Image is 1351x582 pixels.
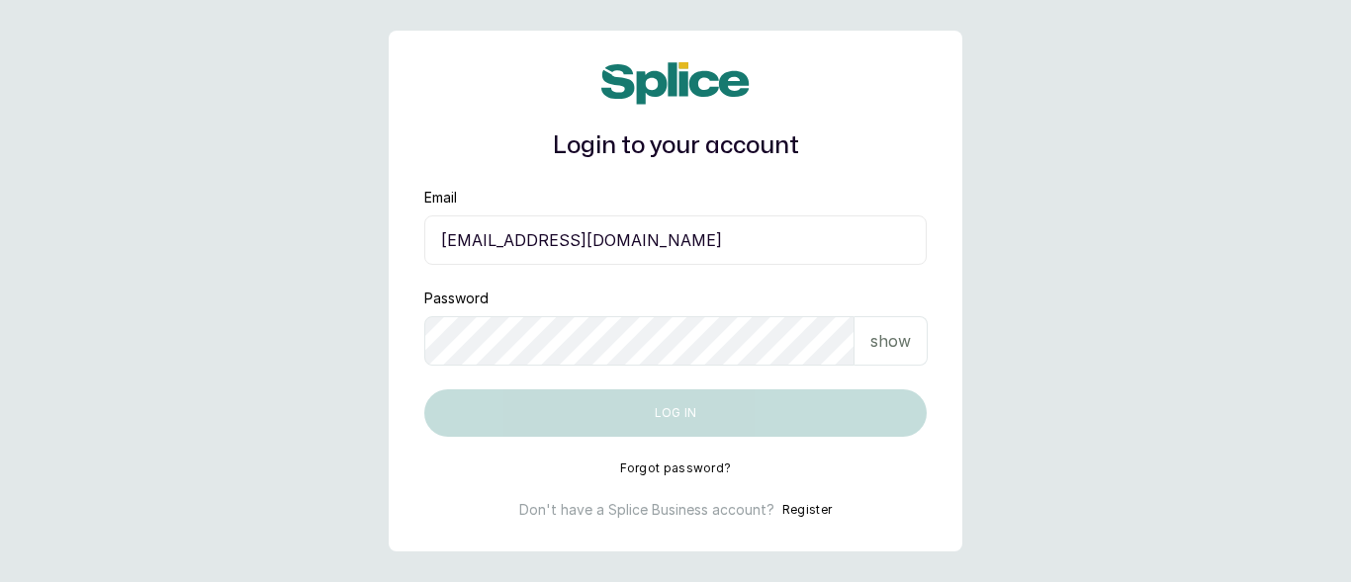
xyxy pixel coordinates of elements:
[519,500,774,520] p: Don't have a Splice Business account?
[782,500,832,520] button: Register
[424,215,927,265] input: email@acme.com
[870,329,911,353] p: show
[424,289,489,308] label: Password
[424,188,457,208] label: Email
[424,389,927,437] button: Log in
[620,460,732,476] button: Forgot password?
[424,128,927,164] h1: Login to your account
